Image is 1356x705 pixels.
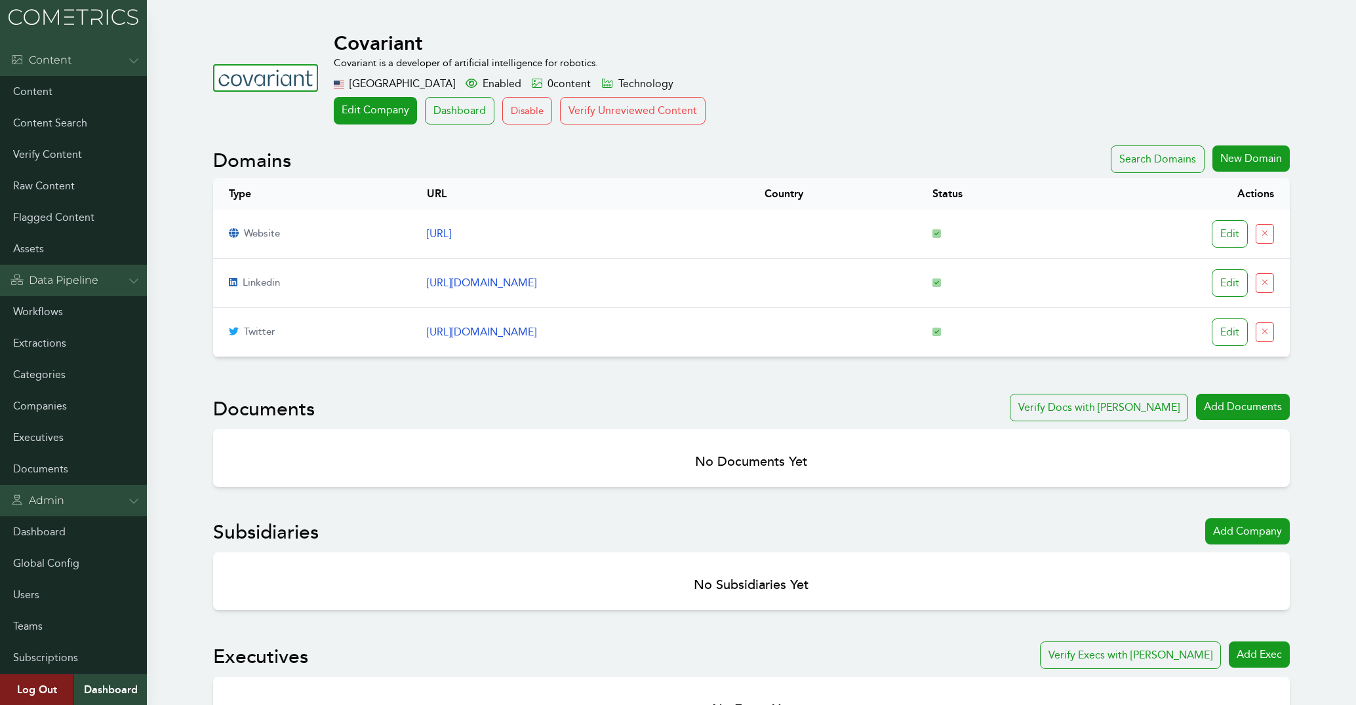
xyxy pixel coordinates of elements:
a: Dashboard [425,97,494,124]
button: Verify Unreviewed Content [560,97,706,124]
div: New Domain [1212,145,1290,172]
div: Content [10,52,71,68]
h2: Domains [213,149,291,173]
p: website [229,226,395,242]
a: Add Exec [1229,641,1290,669]
h2: Subsidiaries [213,521,319,544]
button: Verify Docs with [PERSON_NAME] [1010,394,1188,421]
h3: No Documents Yet [224,453,1279,471]
div: 0 content [532,76,591,92]
span: Disable [511,105,544,117]
button: Disable [502,97,552,124]
div: Admin [10,493,64,508]
th: Type [213,178,411,210]
a: Edit Company [334,97,417,124]
a: [URL][DOMAIN_NAME] [427,326,536,338]
div: Technology [601,76,673,92]
div: Add Company [1205,518,1290,544]
th: URL [411,178,749,210]
button: Verify Execs with [PERSON_NAME] [1040,641,1221,669]
p: linkedin [229,275,395,291]
h2: Documents [213,398,315,421]
div: [GEOGRAPHIC_DATA] [334,76,455,92]
div: Edit [1212,220,1248,248]
h3: No Subsidiaries Yet [224,576,1279,594]
p: Covariant is a developer of artificial intelligence for robotics. [334,55,669,71]
div: Add Documents [1196,394,1290,420]
div: Edit [1212,318,1248,346]
h1: Covariant [334,31,1142,55]
div: Search Domains [1111,145,1205,173]
div: Enabled [466,76,521,92]
a: [URL] [427,227,451,240]
div: Add Exec [1229,641,1290,668]
div: Edit [1212,269,1248,297]
th: Country [749,178,917,210]
th: Actions [1064,178,1290,210]
th: Status [917,178,1064,210]
h2: Executives [213,645,308,669]
a: Add Documents [1196,394,1290,421]
a: [URL][DOMAIN_NAME] [427,276,536,289]
div: Data Pipeline [10,273,98,288]
p: twitter [229,324,395,340]
a: Dashboard [73,674,147,705]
